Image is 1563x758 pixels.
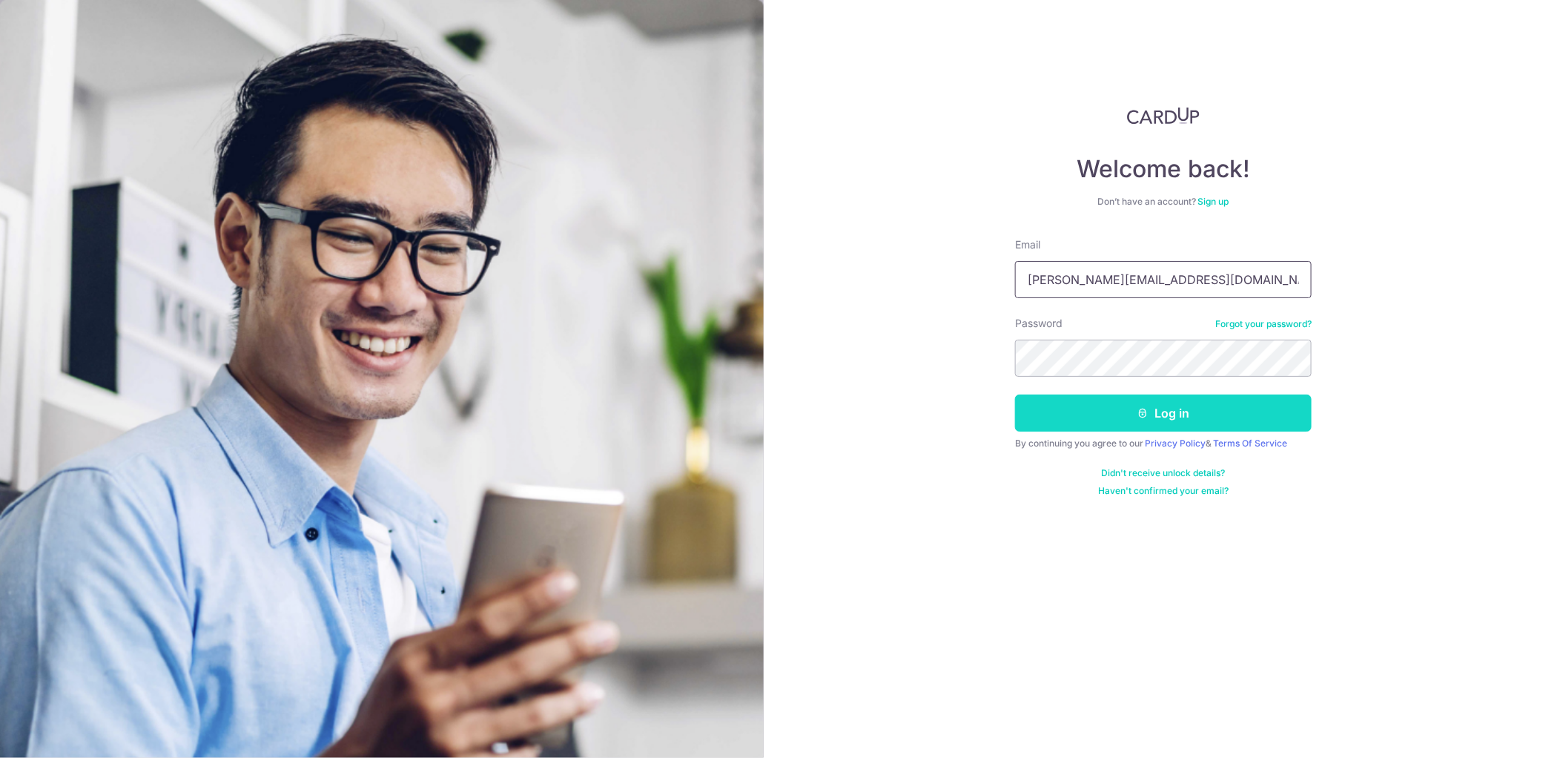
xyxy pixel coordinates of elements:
[1015,395,1312,432] button: Log in
[1102,467,1226,479] a: Didn't receive unlock details?
[1015,154,1312,184] h4: Welcome back!
[1215,318,1312,330] a: Forgot your password?
[1198,196,1229,207] a: Sign up
[1127,107,1200,125] img: CardUp Logo
[1015,196,1312,208] div: Don’t have an account?
[1015,261,1312,298] input: Enter your Email
[1015,237,1040,252] label: Email
[1098,485,1229,497] a: Haven't confirmed your email?
[1213,438,1287,449] a: Terms Of Service
[1145,438,1206,449] a: Privacy Policy
[1015,316,1063,331] label: Password
[1015,438,1312,449] div: By continuing you agree to our &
